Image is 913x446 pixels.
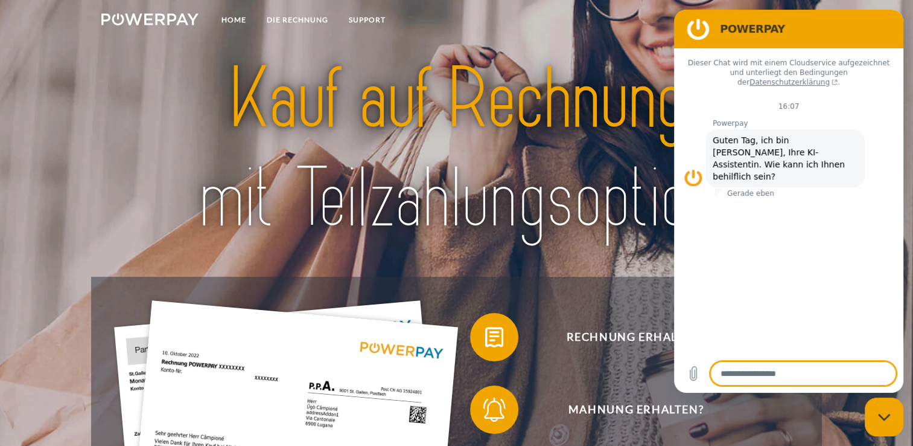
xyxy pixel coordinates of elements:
span: Mahnung erhalten? [488,386,784,434]
a: Home [211,9,256,31]
a: DIE RECHNUNG [256,9,339,31]
img: title-powerpay_de.svg [136,45,777,254]
a: agb [749,9,787,31]
button: Rechnung erhalten? [470,313,784,361]
span: Rechnung erhalten? [488,313,784,361]
a: SUPPORT [339,9,396,31]
img: qb_bell.svg [479,395,509,425]
button: Mahnung erhalten? [470,386,784,434]
img: logo-powerpay-white.svg [101,13,199,25]
img: qb_bill.svg [479,322,509,352]
iframe: Messaging-Fenster [674,10,903,393]
iframe: Schaltfläche zum Öffnen des Messaging-Fensters; Konversation läuft [865,398,903,436]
